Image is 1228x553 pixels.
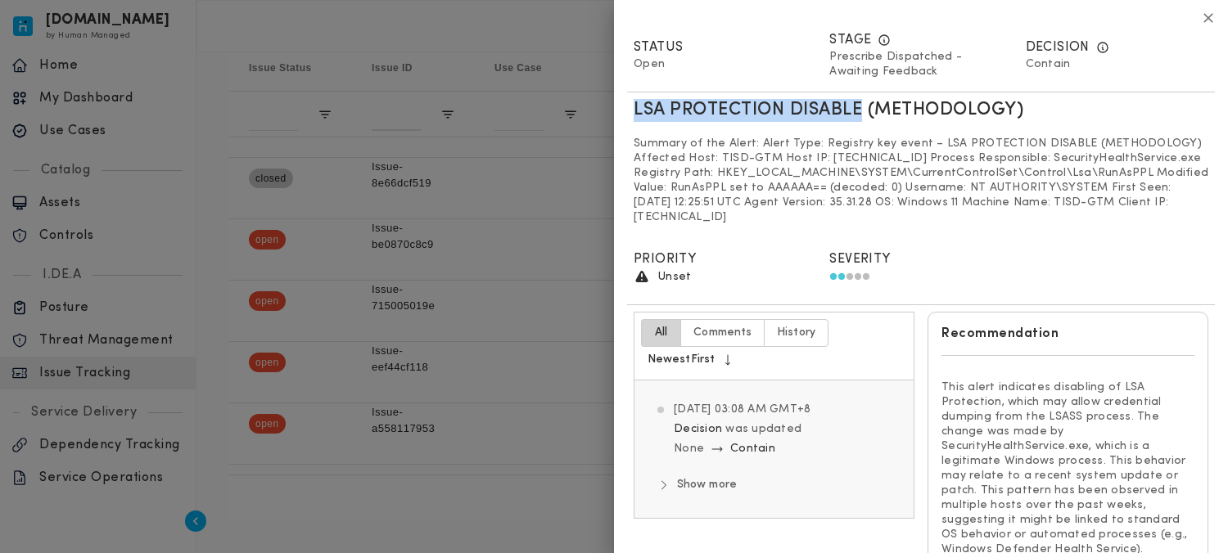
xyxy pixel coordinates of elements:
span: Open [634,58,665,70]
button: Show more [654,472,743,498]
h6: Recommendation [941,326,1194,342]
div: Where the ticket is in the workflow [878,34,891,47]
p: Unset [658,270,691,285]
p: Summary of the Alert: Alert Type: Registry key event – LSA PROTECTION DISABLE (METHODOLOGY) Affec... [634,137,1208,225]
span: Status [634,38,683,57]
p: Contain [730,439,775,459]
span: Severity [829,253,890,266]
span: Contain [1026,58,1071,70]
span: Severity [829,250,890,269]
div: Low [829,269,870,285]
span: Stage [829,34,871,47]
button: history [764,319,828,347]
button: comments [680,319,765,347]
p: [DATE] 03:08 AM GMT+8 [674,400,810,420]
span: Decision [1026,41,1090,54]
span: Priority [634,253,696,266]
span: Priority [634,250,696,269]
span: Decision [1026,38,1090,57]
span: Stage [829,30,871,50]
span: Prescribe Dispatched - Awaiting Feedback [829,51,962,78]
button: all [641,319,681,347]
button: NewestFirst [641,347,738,373]
p: Decision [674,420,801,439]
span: Status [634,41,683,54]
h5: LSA PROTECTION DISABLE (METHODOLOGY) [634,99,1023,122]
div: Decision taken by your organization [1096,41,1109,54]
span: was updated [725,423,801,435]
p: None [674,439,704,459]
